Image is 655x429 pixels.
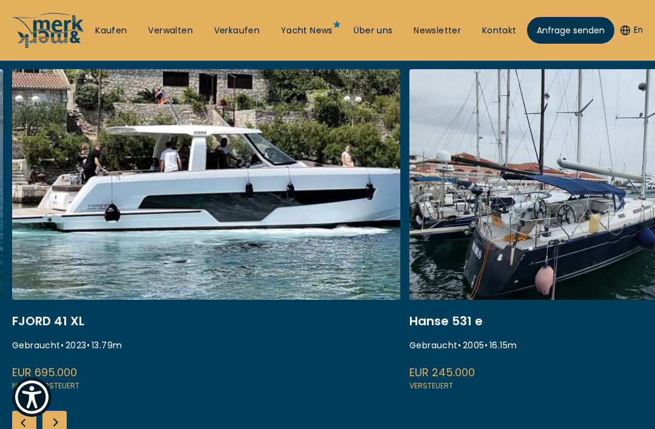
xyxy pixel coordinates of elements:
a: Anfrage senden [527,17,614,44]
a: Yacht News [281,25,333,37]
a: Verwalten [148,25,193,37]
a: Verkaufen [214,25,260,37]
a: Kontakt [482,25,517,37]
button: En [620,24,643,36]
button: Show Accessibility Preferences [12,377,52,417]
a: Kaufen [95,25,127,37]
a: Über uns [354,25,392,37]
a: Newsletter [414,25,461,37]
span: Anfrage senden [537,24,605,37]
